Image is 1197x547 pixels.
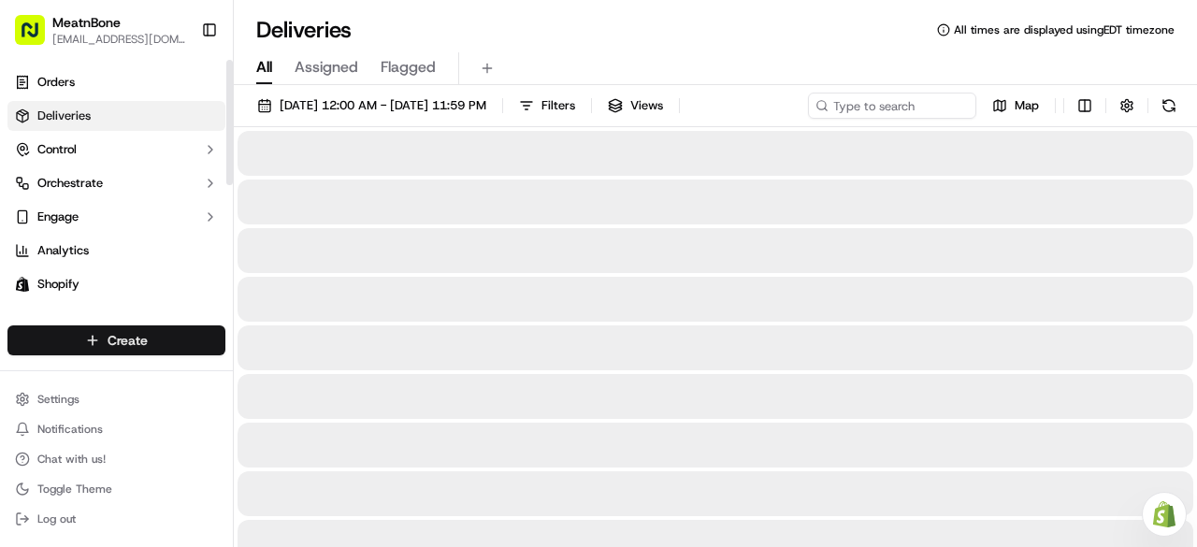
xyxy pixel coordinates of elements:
[186,316,226,330] span: Pylon
[630,97,663,114] span: Views
[7,446,225,472] button: Chat with us!
[108,331,148,350] span: Create
[7,101,225,131] a: Deliveries
[954,22,1175,37] span: All times are displayed using EDT timezone
[37,452,106,467] span: Chat with us!
[7,325,225,355] button: Create
[37,108,91,124] span: Deliveries
[132,315,226,330] a: Powered byPylon
[256,15,352,45] h1: Deliveries
[37,242,89,259] span: Analytics
[541,97,575,114] span: Filters
[295,56,358,79] span: Assigned
[151,263,308,296] a: 💻API Documentation
[7,416,225,442] button: Notifications
[64,196,237,211] div: We're available if you need us!
[7,476,225,502] button: Toggle Theme
[49,120,337,139] input: Got a question? Start typing here...
[381,56,436,79] span: Flagged
[37,511,76,526] span: Log out
[19,74,340,104] p: Welcome 👋
[599,93,671,119] button: Views
[19,178,52,211] img: 1736555255976-a54dd68f-1ca7-489b-9aae-adbdc363a1c4
[7,386,225,412] button: Settings
[19,272,34,287] div: 📗
[7,506,225,532] button: Log out
[37,276,79,293] span: Shopify
[37,392,79,407] span: Settings
[11,263,151,296] a: 📗Knowledge Base
[177,270,300,289] span: API Documentation
[280,97,486,114] span: [DATE] 12:00 AM - [DATE] 11:59 PM
[37,141,77,158] span: Control
[256,56,272,79] span: All
[52,32,186,47] button: [EMAIL_ADDRESS][DOMAIN_NAME]
[7,67,225,97] a: Orders
[808,93,976,119] input: Type to search
[7,202,225,232] button: Engage
[15,277,30,292] img: Shopify logo
[37,482,112,497] span: Toggle Theme
[158,272,173,287] div: 💻
[52,13,121,32] button: MeatnBone
[64,178,307,196] div: Start new chat
[7,7,194,52] button: MeatnBone[EMAIL_ADDRESS][DOMAIN_NAME]
[37,74,75,91] span: Orders
[249,93,495,119] button: [DATE] 12:00 AM - [DATE] 11:59 PM
[37,175,103,192] span: Orchestrate
[7,236,225,266] a: Analytics
[37,270,143,289] span: Knowledge Base
[19,18,56,55] img: Nash
[37,209,79,225] span: Engage
[37,422,103,437] span: Notifications
[984,93,1047,119] button: Map
[7,135,225,165] button: Control
[318,183,340,206] button: Start new chat
[1156,93,1182,119] button: Refresh
[7,168,225,198] button: Orchestrate
[1015,97,1039,114] span: Map
[511,93,584,119] button: Filters
[7,269,225,299] a: Shopify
